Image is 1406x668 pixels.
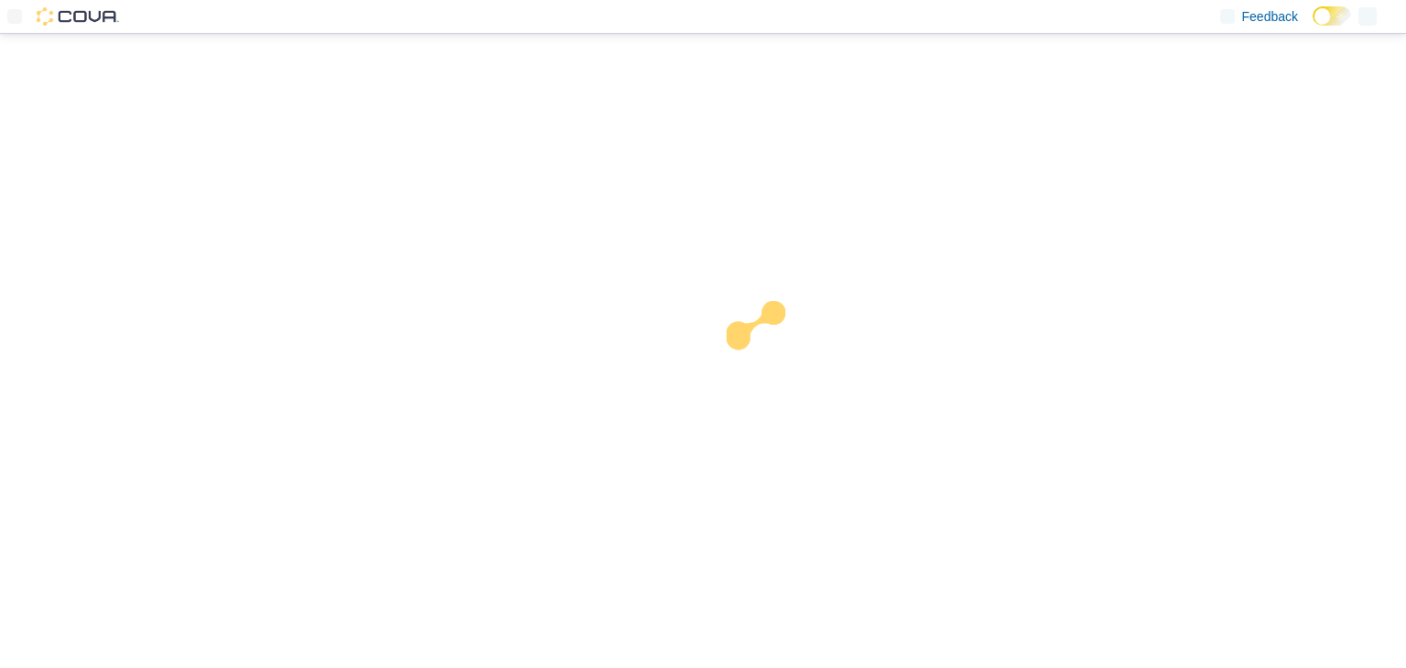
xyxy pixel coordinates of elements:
input: Dark Mode [1313,6,1351,26]
img: cova-loader [703,287,840,425]
img: Cova [37,7,119,26]
span: Feedback [1242,7,1298,26]
span: Dark Mode [1313,26,1314,27]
